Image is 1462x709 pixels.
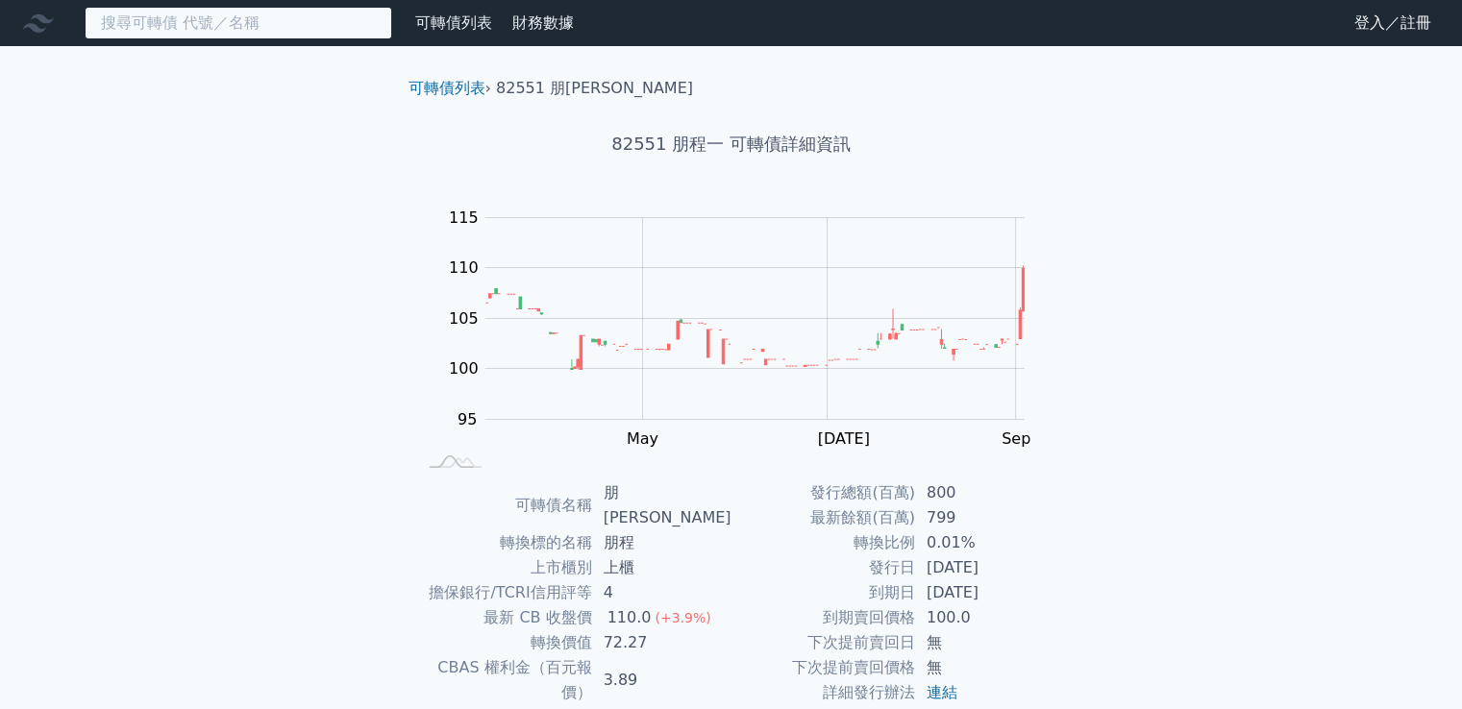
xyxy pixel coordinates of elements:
tspan: 110 [449,258,479,277]
td: 無 [915,655,1047,680]
td: 799 [915,505,1047,530]
td: 4 [592,580,731,605]
td: 上櫃 [592,555,731,580]
li: 82551 朋[PERSON_NAME] [496,77,693,100]
tspan: 115 [449,208,479,227]
td: 到期賣回價格 [731,605,915,630]
td: 到期日 [731,580,915,605]
span: (+3.9%) [655,610,710,625]
a: 財務數據 [512,13,574,32]
td: [DATE] [915,555,1047,580]
td: 轉換價值 [416,630,592,655]
div: 110.0 [604,605,656,630]
li: › [409,77,491,100]
td: 最新 CB 收盤價 [416,605,592,630]
td: 下次提前賣回日 [731,630,915,655]
g: Chart [437,208,1053,448]
td: 擔保銀行/TCRI信用評等 [416,580,592,605]
td: 發行總額(百萬) [731,480,915,505]
a: 可轉債列表 [409,79,485,97]
tspan: 105 [449,309,479,328]
td: 詳細發行辦法 [731,680,915,705]
td: 無 [915,630,1047,655]
td: 轉換標的名稱 [416,530,592,555]
td: 0.01% [915,530,1047,555]
td: CBAS 權利金（百元報價） [416,655,592,705]
td: 下次提前賣回價格 [731,655,915,680]
td: 朋程 [592,530,731,555]
td: 朋[PERSON_NAME] [592,480,731,530]
a: 可轉債列表 [415,13,492,32]
tspan: 95 [458,410,477,428]
td: 800 [915,480,1047,505]
a: 連結 [927,683,957,701]
tspan: Sep [1002,429,1030,448]
div: 聊天小工具 [1366,617,1462,709]
tspan: 100 [449,359,479,378]
td: 可轉債名稱 [416,480,592,530]
iframe: Chat Widget [1366,617,1462,709]
td: 3.89 [592,655,731,705]
h1: 82551 朋程一 可轉債詳細資訊 [393,131,1070,158]
td: 發行日 [731,555,915,580]
td: 100.0 [915,605,1047,630]
td: 72.27 [592,630,731,655]
td: 上市櫃別 [416,555,592,580]
td: 轉換比例 [731,530,915,555]
input: 搜尋可轉債 代號／名稱 [85,7,392,39]
a: 登入／註冊 [1339,8,1447,38]
td: [DATE] [915,580,1047,605]
tspan: [DATE] [818,429,870,448]
td: 最新餘額(百萬) [731,505,915,530]
tspan: May [627,429,658,448]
